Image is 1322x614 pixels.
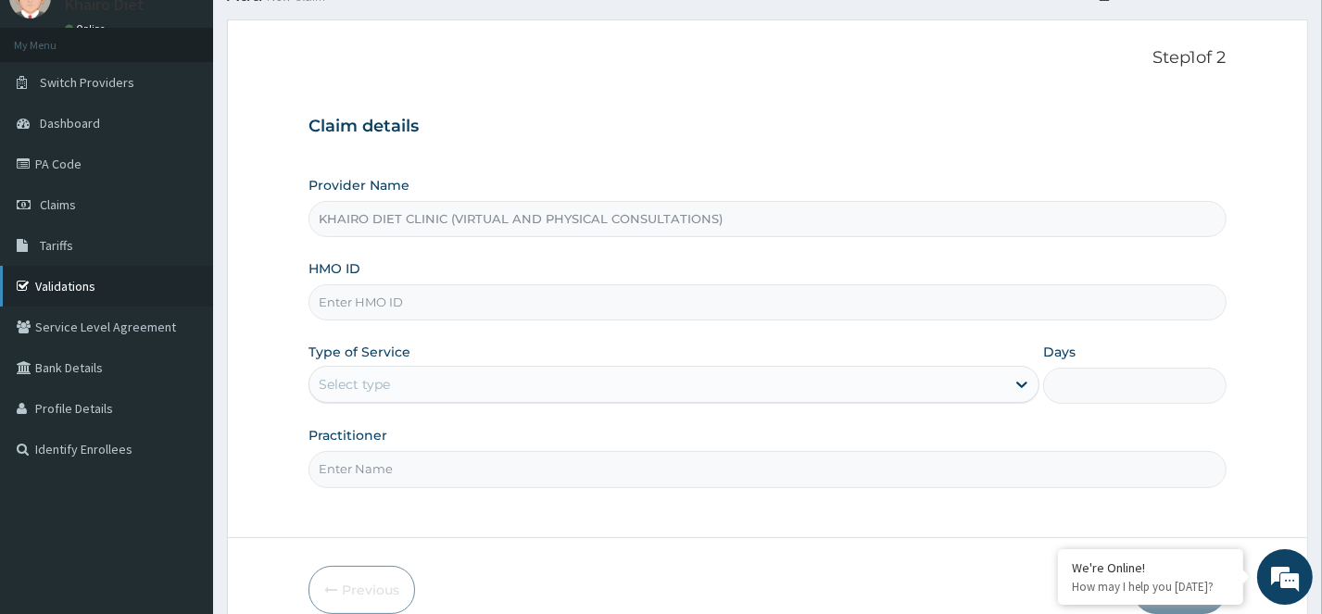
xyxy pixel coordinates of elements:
span: Tariffs [40,237,73,254]
div: We're Online! [1072,559,1229,576]
button: Previous [308,566,415,614]
input: Enter Name [308,451,1226,487]
h3: Claim details [308,117,1226,137]
span: Switch Providers [40,74,134,91]
p: How may I help you today? [1072,579,1229,595]
p: Step 1 of 2 [308,48,1226,69]
input: Enter HMO ID [308,284,1226,320]
label: Type of Service [308,343,410,361]
label: HMO ID [308,259,360,278]
label: Provider Name [308,176,409,194]
div: Select type [319,375,390,394]
a: Online [65,22,109,35]
label: Days [1043,343,1076,361]
label: Practitioner [308,426,387,445]
span: Claims [40,196,76,213]
span: Dashboard [40,115,100,132]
